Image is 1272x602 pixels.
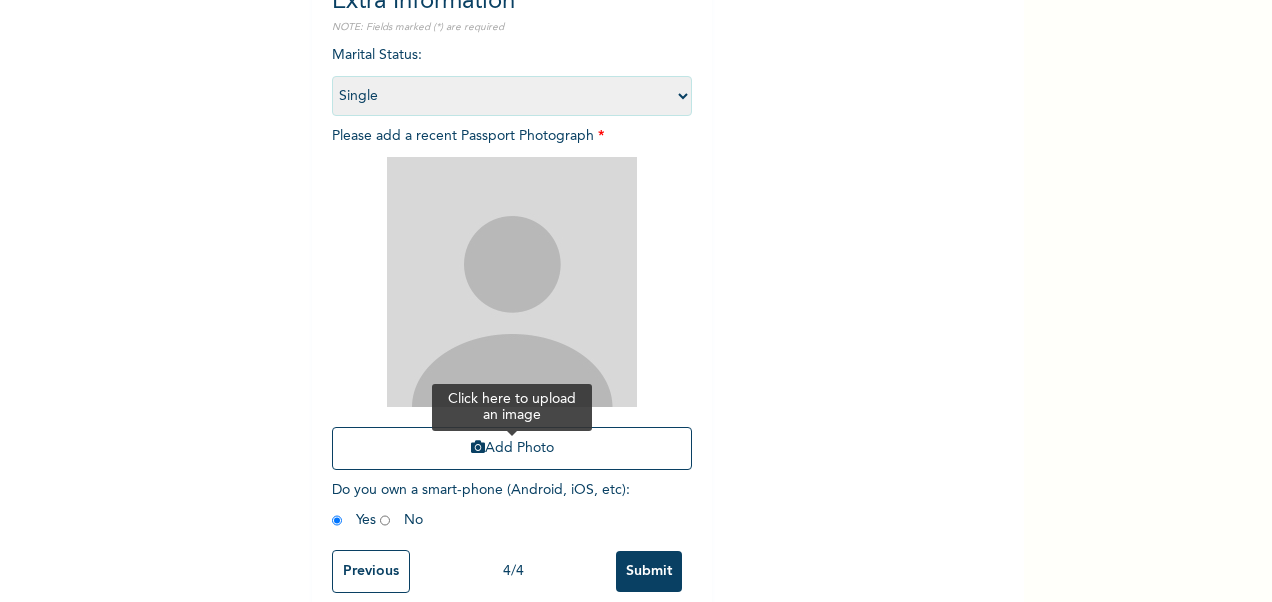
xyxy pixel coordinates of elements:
[332,427,692,470] button: Add Photo
[332,129,692,480] span: Please add a recent Passport Photograph
[616,551,682,592] input: Submit
[332,550,410,593] input: Previous
[332,48,692,103] span: Marital Status :
[332,20,692,35] p: NOTE: Fields marked (*) are required
[387,157,637,407] img: Crop
[332,483,630,527] span: Do you own a smart-phone (Android, iOS, etc) : Yes No
[410,561,616,582] div: 4 / 4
